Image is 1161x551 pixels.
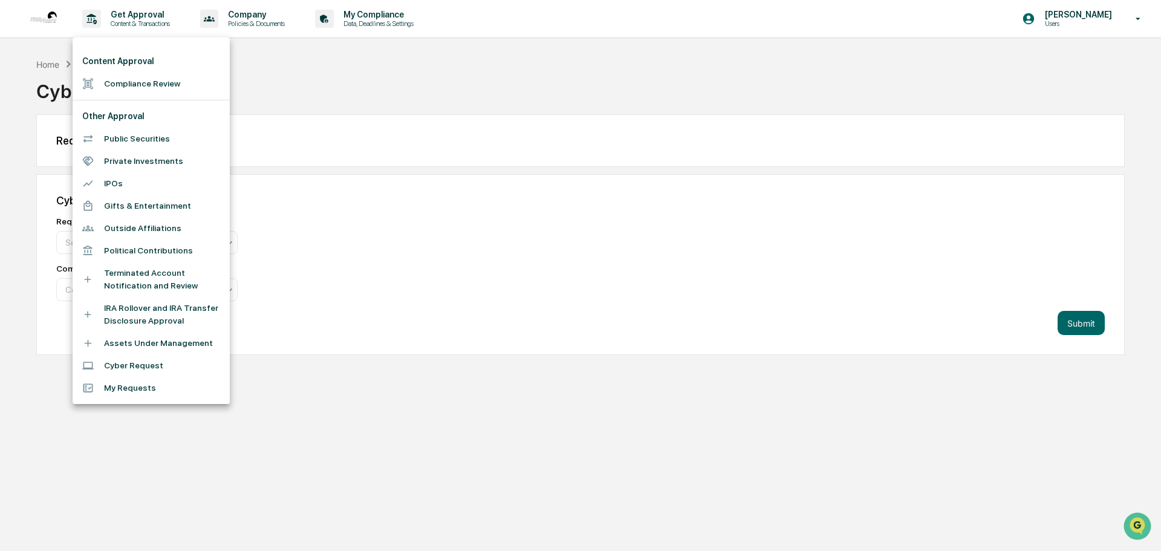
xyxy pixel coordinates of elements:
li: Content Approval [73,50,230,73]
div: We're available if you need us! [41,105,153,114]
li: Private Investments [73,150,230,172]
span: Pylon [120,205,146,214]
div: 🔎 [12,177,22,186]
p: How can we help? [12,25,220,45]
li: Outside Affiliations [73,217,230,240]
div: 🖐️ [12,154,22,163]
span: Data Lookup [24,175,76,187]
iframe: Open customer support [1122,511,1155,544]
li: Gifts & Entertainment [73,195,230,217]
li: Terminated Account Notification and Review [73,262,230,297]
a: Powered byPylon [85,204,146,214]
li: Other Approval [73,105,230,128]
button: Start new chat [206,96,220,111]
li: IPOs [73,172,230,195]
li: Political Contributions [73,240,230,262]
li: Assets Under Management [73,332,230,354]
li: My Requests [73,377,230,399]
li: IRA Rollover and IRA Transfer Disclosure Approval [73,297,230,332]
a: 🔎Data Lookup [7,171,81,192]
span: Attestations [100,152,150,165]
div: Start new chat [41,93,198,105]
li: Cyber Request [73,354,230,377]
div: 🗄️ [88,154,97,163]
a: 🖐️Preclearance [7,148,83,169]
li: Compliance Review [73,73,230,95]
a: 🗄️Attestations [83,148,155,169]
img: 1746055101610-c473b297-6a78-478c-a979-82029cc54cd1 [12,93,34,114]
span: Preclearance [24,152,78,165]
li: Public Securities [73,128,230,150]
